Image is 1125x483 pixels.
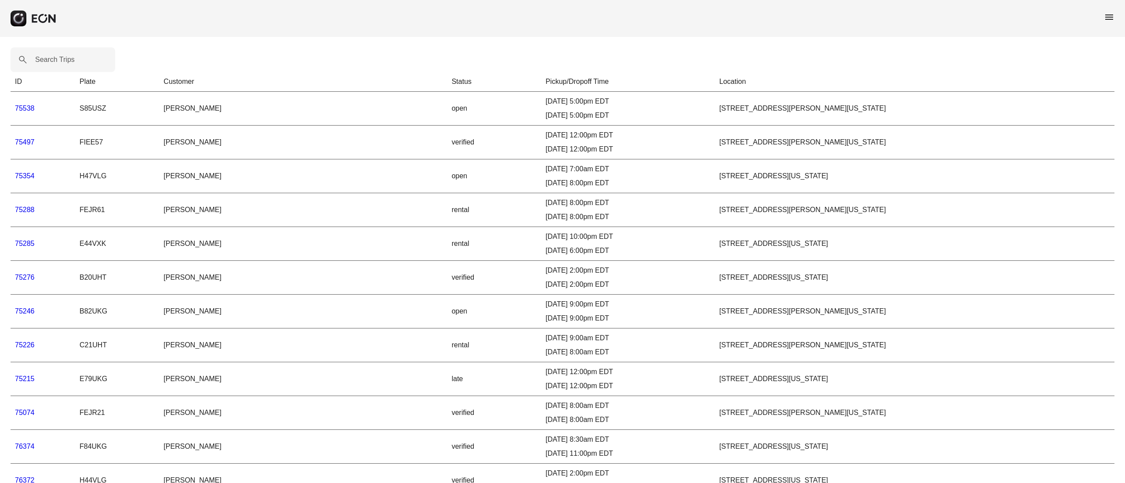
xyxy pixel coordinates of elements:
[545,265,710,276] div: [DATE] 2:00pm EDT
[715,328,1114,362] td: [STREET_ADDRESS][PERSON_NAME][US_STATE]
[545,212,710,222] div: [DATE] 8:00pm EDT
[715,227,1114,261] td: [STREET_ADDRESS][US_STATE]
[447,261,541,295] td: verified
[159,430,447,464] td: [PERSON_NAME]
[545,415,710,425] div: [DATE] 8:00am EDT
[75,328,159,362] td: C21UHT
[545,400,710,411] div: [DATE] 8:00am EDT
[15,375,35,382] a: 75215
[11,72,75,92] th: ID
[447,159,541,193] td: open
[447,362,541,396] td: late
[447,72,541,92] th: Status
[545,381,710,391] div: [DATE] 12:00pm EDT
[75,261,159,295] td: B20UHT
[545,96,710,107] div: [DATE] 5:00pm EDT
[715,72,1114,92] th: Location
[447,227,541,261] td: rental
[447,295,541,328] td: open
[545,178,710,188] div: [DATE] 8:00pm EDT
[715,193,1114,227] td: [STREET_ADDRESS][PERSON_NAME][US_STATE]
[447,193,541,227] td: rental
[75,92,159,126] td: S85USZ
[447,126,541,159] td: verified
[545,299,710,310] div: [DATE] 9:00pm EDT
[15,206,35,213] a: 75288
[15,172,35,180] a: 75354
[447,396,541,430] td: verified
[545,333,710,343] div: [DATE] 9:00am EDT
[15,443,35,450] a: 76374
[715,430,1114,464] td: [STREET_ADDRESS][US_STATE]
[75,126,159,159] td: FIEE57
[15,105,35,112] a: 75538
[715,159,1114,193] td: [STREET_ADDRESS][US_STATE]
[545,279,710,290] div: [DATE] 2:00pm EDT
[159,261,447,295] td: [PERSON_NAME]
[75,72,159,92] th: Plate
[715,261,1114,295] td: [STREET_ADDRESS][US_STATE]
[159,159,447,193] td: [PERSON_NAME]
[75,227,159,261] td: E44VXK
[75,193,159,227] td: FEJR61
[545,130,710,141] div: [DATE] 12:00pm EDT
[545,367,710,377] div: [DATE] 12:00pm EDT
[75,295,159,328] td: B82UKG
[159,295,447,328] td: [PERSON_NAME]
[545,164,710,174] div: [DATE] 7:00am EDT
[159,227,447,261] td: [PERSON_NAME]
[715,126,1114,159] td: [STREET_ADDRESS][PERSON_NAME][US_STATE]
[159,126,447,159] td: [PERSON_NAME]
[545,231,710,242] div: [DATE] 10:00pm EDT
[545,448,710,459] div: [DATE] 11:00pm EDT
[545,144,710,155] div: [DATE] 12:00pm EDT
[545,347,710,357] div: [DATE] 8:00am EDT
[159,92,447,126] td: [PERSON_NAME]
[15,274,35,281] a: 75276
[447,92,541,126] td: open
[447,328,541,362] td: rental
[15,409,35,416] a: 75074
[75,430,159,464] td: F84UKG
[541,72,715,92] th: Pickup/Dropoff Time
[75,362,159,396] td: E79UKG
[447,430,541,464] td: verified
[715,396,1114,430] td: [STREET_ADDRESS][PERSON_NAME][US_STATE]
[35,54,75,65] label: Search Trips
[15,307,35,315] a: 75246
[545,313,710,324] div: [DATE] 9:00pm EDT
[715,295,1114,328] td: [STREET_ADDRESS][PERSON_NAME][US_STATE]
[75,396,159,430] td: FEJR21
[715,362,1114,396] td: [STREET_ADDRESS][US_STATE]
[15,240,35,247] a: 75285
[159,72,447,92] th: Customer
[159,362,447,396] td: [PERSON_NAME]
[545,245,710,256] div: [DATE] 6:00pm EDT
[545,434,710,445] div: [DATE] 8:30am EDT
[159,396,447,430] td: [PERSON_NAME]
[545,110,710,121] div: [DATE] 5:00pm EDT
[715,92,1114,126] td: [STREET_ADDRESS][PERSON_NAME][US_STATE]
[545,468,710,479] div: [DATE] 2:00pm EDT
[159,193,447,227] td: [PERSON_NAME]
[15,138,35,146] a: 75497
[1104,12,1114,22] span: menu
[159,328,447,362] td: [PERSON_NAME]
[75,159,159,193] td: H47VLG
[15,341,35,349] a: 75226
[545,198,710,208] div: [DATE] 8:00pm EDT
